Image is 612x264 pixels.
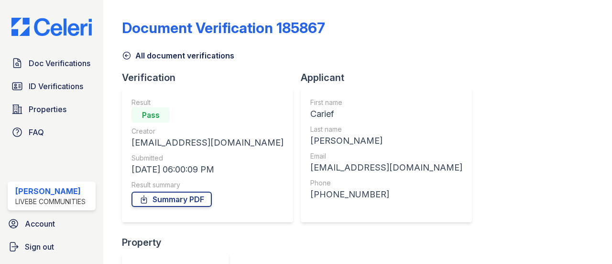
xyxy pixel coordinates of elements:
[29,103,66,115] span: Properties
[15,185,86,197] div: [PERSON_NAME]
[131,107,170,123] div: Pass
[8,54,96,73] a: Doc Verifications
[310,107,462,121] div: Carief
[8,123,96,142] a: FAQ
[29,57,90,69] span: Doc Verifications
[122,19,325,36] div: Document Verification 185867
[131,180,284,190] div: Result summary
[4,214,99,233] a: Account
[310,125,462,134] div: Last name
[122,71,301,84] div: Verification
[122,50,234,61] a: All document verifications
[301,71,480,84] div: Applicant
[131,136,284,149] div: [EMAIL_ADDRESS][DOMAIN_NAME]
[131,153,284,163] div: Submitted
[310,178,462,188] div: Phone
[310,151,462,161] div: Email
[310,134,462,148] div: [PERSON_NAME]
[131,192,212,207] a: Summary PDF
[122,236,237,249] div: Property
[131,98,284,107] div: Result
[310,188,462,201] div: [PHONE_NUMBER]
[25,241,54,253] span: Sign out
[4,18,99,36] img: CE_Logo_Blue-a8612792a0a2168367f1c8372b55b34899dd931a85d93a1a3d3e32e68fde9ad4.png
[8,77,96,96] a: ID Verifications
[310,161,462,174] div: [EMAIL_ADDRESS][DOMAIN_NAME]
[29,80,83,92] span: ID Verifications
[25,218,55,230] span: Account
[131,126,284,136] div: Creator
[4,237,99,256] a: Sign out
[131,163,284,176] div: [DATE] 06:00:09 PM
[29,126,44,138] span: FAQ
[15,197,86,207] div: LiveBe Communities
[8,100,96,119] a: Properties
[310,98,462,107] div: First name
